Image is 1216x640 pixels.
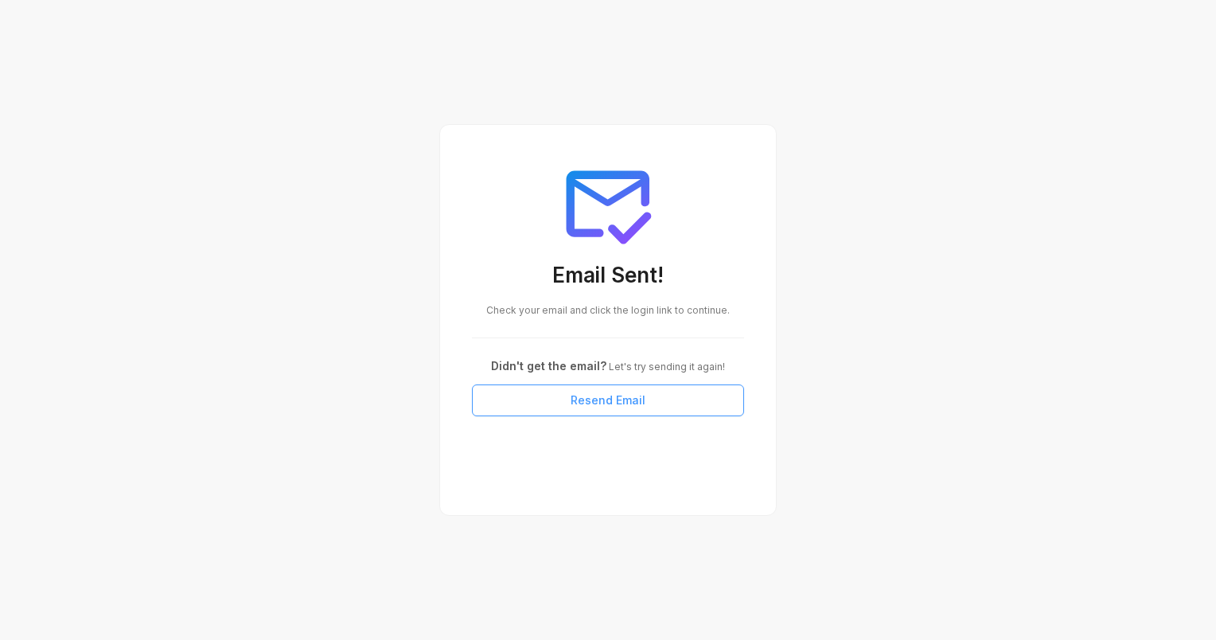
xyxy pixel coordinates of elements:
span: Resend Email [571,392,645,409]
span: Didn't get the email? [491,359,606,373]
button: Resend Email [472,384,744,416]
h3: Email Sent! [472,262,744,291]
span: Check your email and click the login link to continue. [486,304,730,316]
span: Let's try sending it again! [606,361,725,373]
